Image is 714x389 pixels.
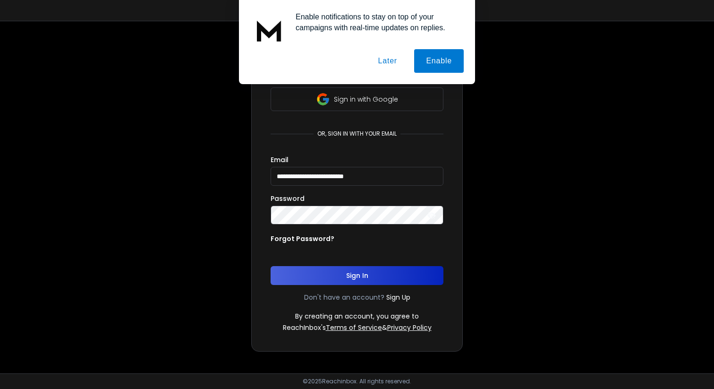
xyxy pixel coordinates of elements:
[271,156,289,163] label: Email
[271,266,443,285] button: Sign In
[250,11,288,49] img: notification icon
[366,49,408,73] button: Later
[387,323,432,332] a: Privacy Policy
[314,130,400,138] p: or, sign in with your email
[304,293,384,302] p: Don't have an account?
[334,95,398,104] p: Sign in with Google
[288,11,464,33] div: Enable notifications to stay on top of your campaigns with real-time updates on replies.
[414,49,464,73] button: Enable
[303,378,411,385] p: © 2025 Reachinbox. All rights reserved.
[283,323,432,332] p: ReachInbox's &
[271,195,305,202] label: Password
[271,87,443,111] button: Sign in with Google
[271,234,334,243] p: Forgot Password?
[295,311,419,321] p: By creating an account, you agree to
[386,293,410,302] a: Sign Up
[326,323,382,332] a: Terms of Service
